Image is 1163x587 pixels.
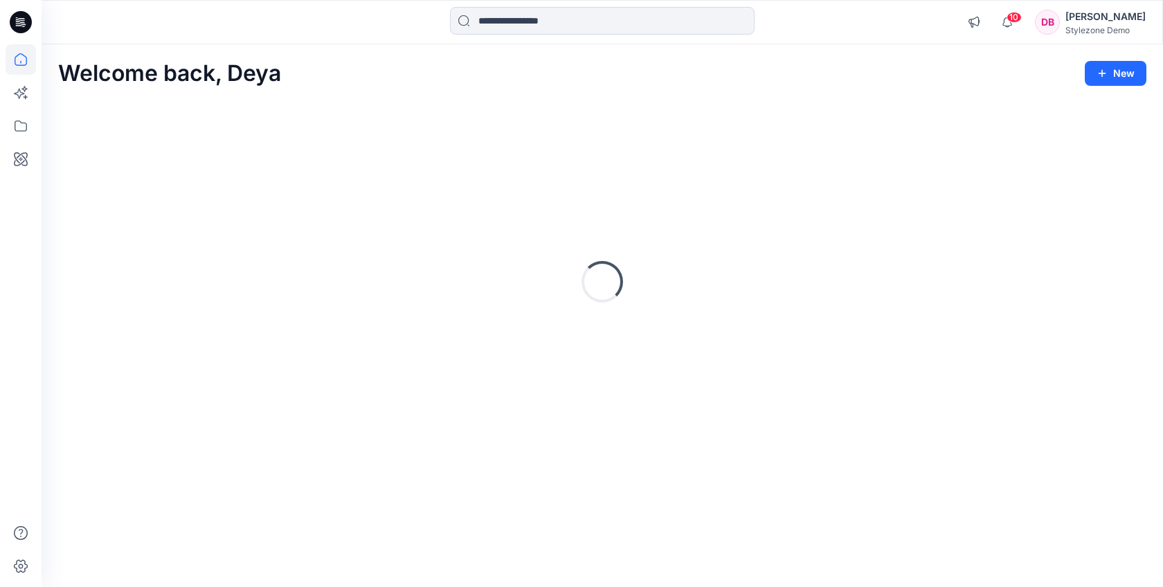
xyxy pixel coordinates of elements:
[1085,61,1146,86] button: New
[1007,12,1022,23] span: 10
[1035,10,1060,35] div: DB
[1065,8,1146,25] div: [PERSON_NAME]
[58,61,281,87] h2: Welcome back, Deya
[1065,25,1146,35] div: Stylezone Demo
